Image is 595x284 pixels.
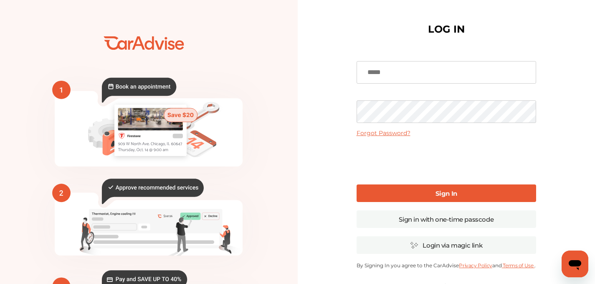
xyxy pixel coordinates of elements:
p: By Signing In you agree to the CarAdvise and . [357,262,536,269]
a: Sign in with one-time passcode [357,210,536,228]
a: Forgot Password? [357,129,410,137]
a: Terms of Use [502,262,534,269]
a: Login via magic link [357,236,536,254]
iframe: reCAPTCHA [383,143,510,176]
img: magic_icon.32c66aac.svg [410,241,418,249]
b: Sign In [435,189,457,197]
a: Sign In [357,184,536,202]
h1: LOG IN [428,25,465,33]
a: Privacy Policy [459,262,492,269]
iframe: Button to launch messaging window [562,251,588,277]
